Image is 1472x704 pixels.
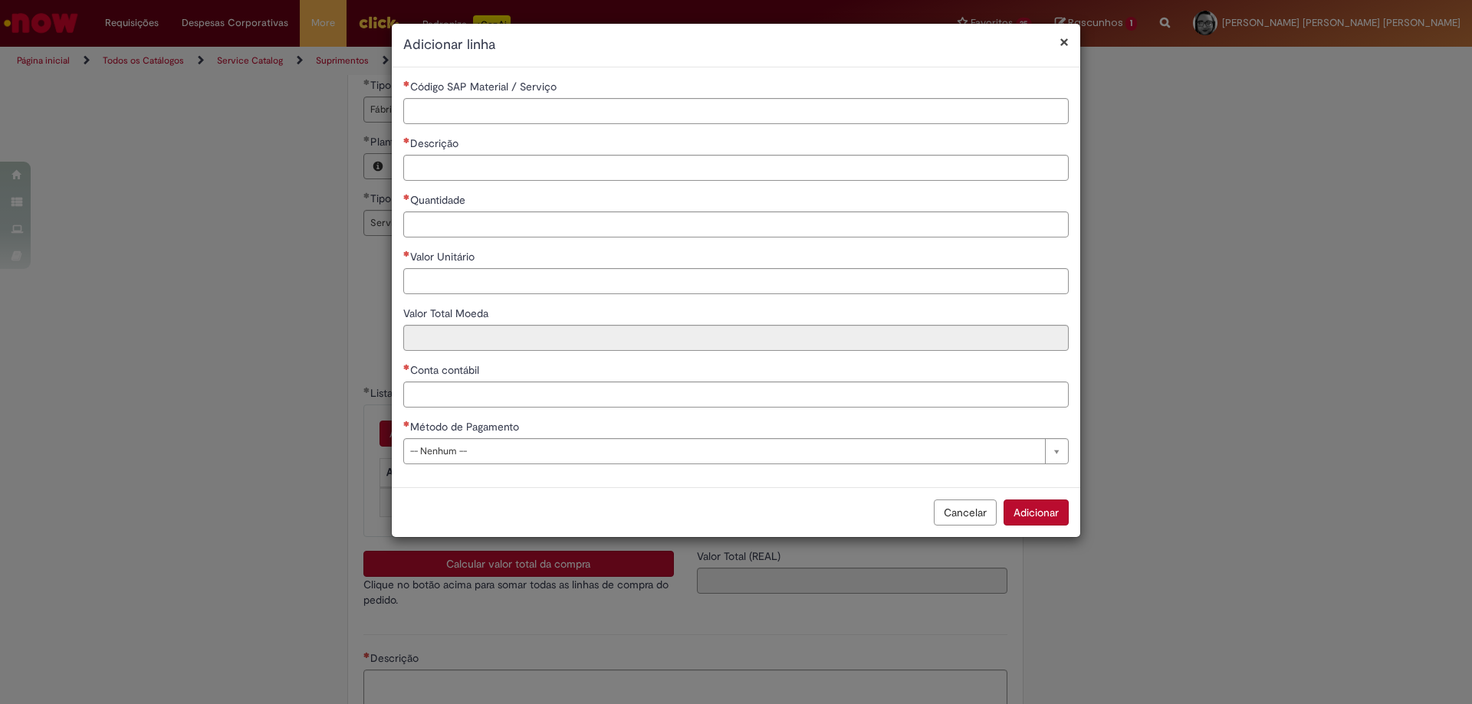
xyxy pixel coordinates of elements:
[403,364,410,370] span: Necessários
[410,420,522,434] span: Método de Pagamento
[410,439,1037,463] span: -- Nenhum --
[403,381,1069,408] input: Conta contábil
[403,306,491,320] span: Somente leitura - Valor Total Moeda
[403,250,410,257] span: Necessários
[410,193,468,207] span: Quantidade
[403,325,1069,351] input: Valor Total Moeda
[410,136,462,150] span: Descrição
[403,137,410,143] span: Necessários
[934,499,997,526] button: Cancelar
[403,268,1069,294] input: Valor Unitário
[1060,34,1069,50] button: Fechar modal
[403,80,410,87] span: Necessários
[410,80,560,93] span: Código SAP Material / Serviço
[410,363,482,377] span: Conta contábil
[403,211,1069,237] input: Quantidade
[403,98,1069,124] input: Código SAP Material / Serviço
[403,194,410,200] span: Necessários
[403,421,410,427] span: Necessários
[1004,499,1069,526] button: Adicionar
[410,250,478,264] span: Valor Unitário
[403,155,1069,181] input: Descrição
[403,35,1069,55] h2: Adicionar linha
